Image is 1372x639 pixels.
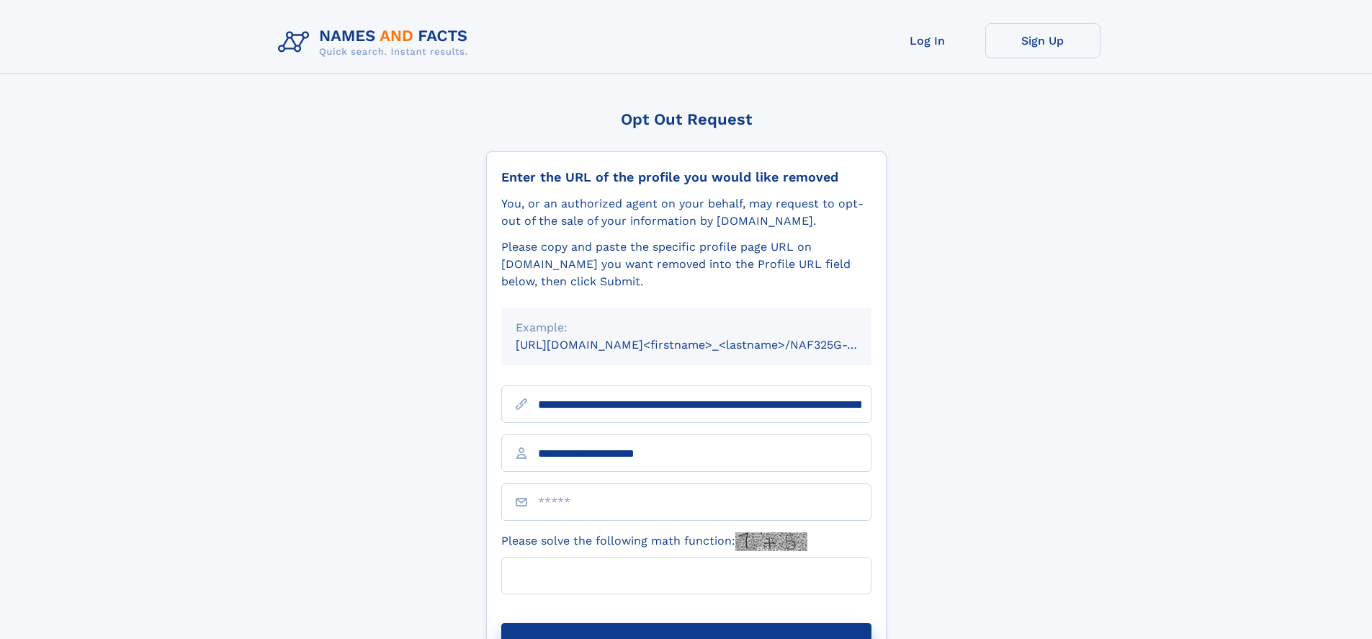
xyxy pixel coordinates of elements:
[516,338,899,352] small: [URL][DOMAIN_NAME]<firstname>_<lastname>/NAF325G-xxxxxxxx
[501,532,807,551] label: Please solve the following math function:
[486,110,887,128] div: Opt Out Request
[516,319,857,336] div: Example:
[501,195,871,230] div: You, or an authorized agent on your behalf, may request to opt-out of the sale of your informatio...
[501,238,871,290] div: Please copy and paste the specific profile page URL on [DOMAIN_NAME] you want removed into the Pr...
[272,23,480,62] img: Logo Names and Facts
[985,23,1100,58] a: Sign Up
[501,169,871,185] div: Enter the URL of the profile you would like removed
[870,23,985,58] a: Log In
